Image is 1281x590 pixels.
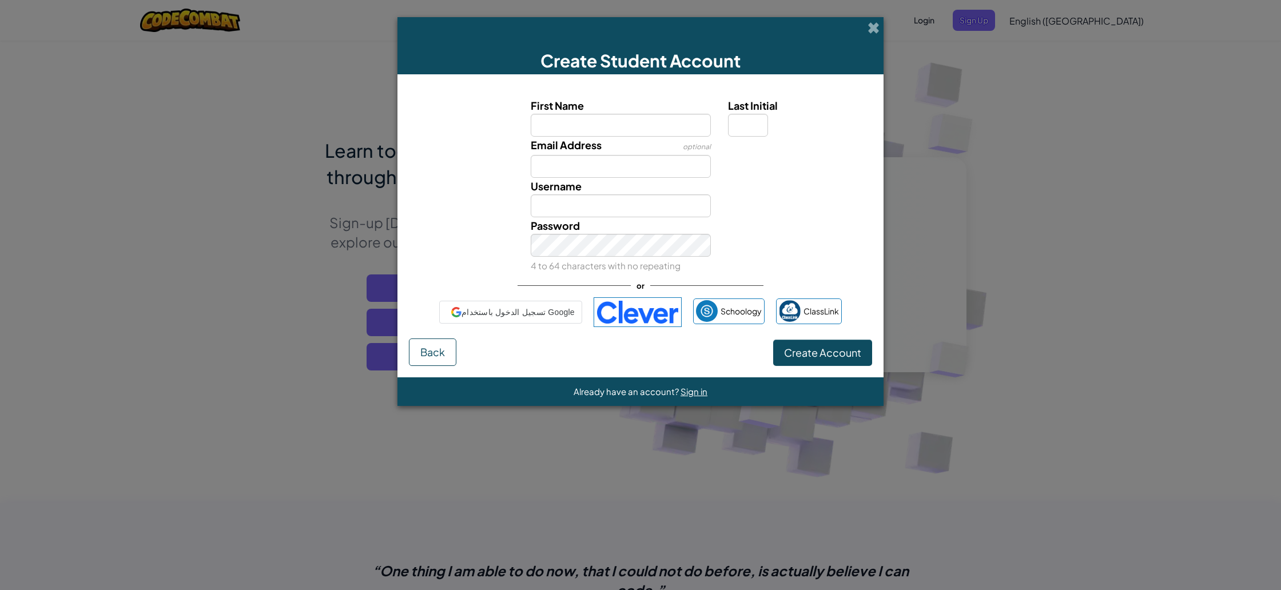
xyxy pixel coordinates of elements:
span: Email Address [531,138,602,152]
span: تسجيل الدخول باستخدام Google [462,304,575,321]
span: Create Student Account [540,50,741,71]
span: Last Initial [728,99,778,112]
button: Create Account [773,340,872,366]
span: Password [531,219,580,232]
span: Create Account [784,346,861,359]
small: 4 to 64 characters with no repeating [531,260,681,271]
a: Sign in [681,386,707,397]
span: optional [683,142,711,151]
img: schoology.png [696,300,718,322]
span: First Name [531,99,584,112]
img: clever-logo-blue.png [594,297,682,327]
span: or [631,277,650,294]
span: Schoology [721,303,762,320]
span: Back [420,345,445,358]
button: Back [409,338,456,366]
img: classlink-logo-small.png [779,300,801,322]
div: تسجيل الدخول باستخدام Google [439,301,582,324]
span: Already have an account? [574,386,681,397]
span: Username [531,180,582,193]
span: ClassLink [803,303,839,320]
